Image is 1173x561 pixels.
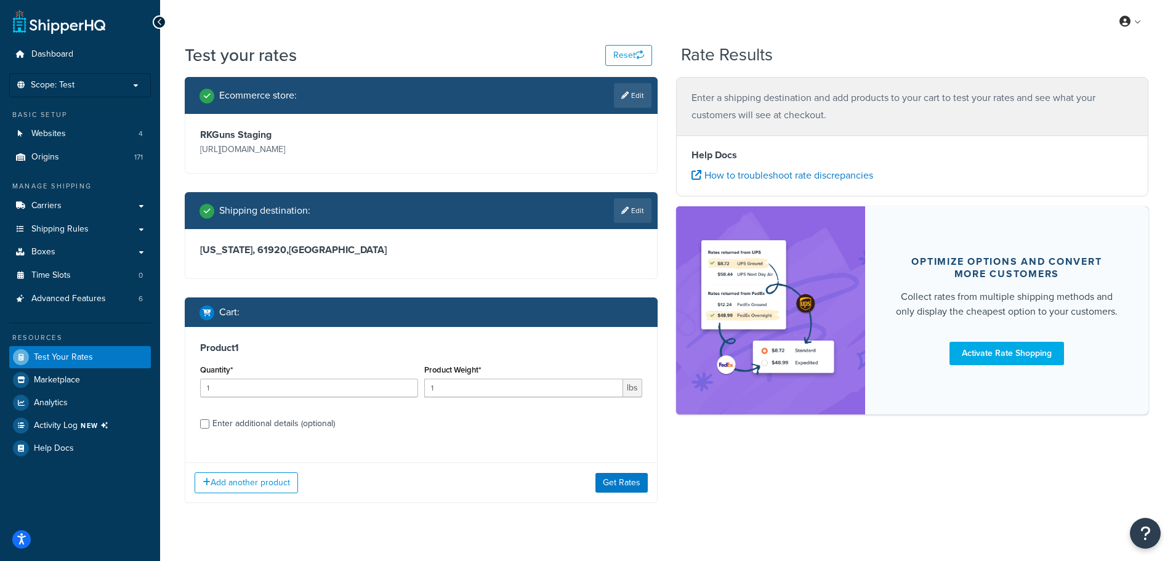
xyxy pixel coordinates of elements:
li: Advanced Features [9,288,151,310]
a: Websites4 [9,123,151,145]
h4: Help Docs [691,148,1134,163]
li: Time Slots [9,264,151,287]
input: Enter additional details (optional) [200,419,209,429]
div: Resources [9,333,151,343]
h2: Rate Results [681,46,773,65]
img: feature-image-rateshop-7084cbbcb2e67ef1d54c2e976f0e592697130d5817b016cf7cc7e13314366067.png [695,225,847,396]
input: 0 [200,379,418,397]
span: Test Your Rates [34,352,93,363]
h3: [US_STATE], 61920 , [GEOGRAPHIC_DATA] [200,244,642,256]
a: Activate Rate Shopping [949,342,1064,365]
span: Shipping Rules [31,224,89,235]
span: Carriers [31,201,62,211]
span: 0 [139,270,143,281]
span: Websites [31,129,66,139]
h2: Ecommerce store : [219,90,297,101]
span: Analytics [34,398,68,408]
p: Enter a shipping destination and add products to your cart to test your rates and see what your c... [691,89,1134,124]
span: Marketplace [34,375,80,385]
span: NEW [81,421,113,430]
li: Origins [9,146,151,169]
a: Dashboard [9,43,151,66]
p: [URL][DOMAIN_NAME] [200,141,418,158]
label: Product Weight* [424,365,481,374]
button: Add another product [195,472,298,493]
h2: Shipping destination : [219,205,310,216]
a: Test Your Rates [9,346,151,368]
div: Basic Setup [9,110,151,120]
li: [object Object] [9,414,151,437]
div: Enter additional details (optional) [212,415,335,432]
a: Help Docs [9,437,151,459]
button: Reset [605,45,652,66]
button: Open Resource Center [1130,518,1161,549]
a: Carriers [9,195,151,217]
span: Time Slots [31,270,71,281]
li: Websites [9,123,151,145]
div: Optimize options and convert more customers [895,256,1119,280]
h2: Cart : [219,307,240,318]
a: Marketplace [9,369,151,391]
span: Help Docs [34,443,74,454]
a: Boxes [9,241,151,264]
a: How to troubleshoot rate discrepancies [691,168,873,182]
span: Activity Log [34,418,113,434]
input: 0.00 [424,379,623,397]
h1: Test your rates [185,43,297,67]
a: Time Slots0 [9,264,151,287]
span: 4 [139,129,143,139]
span: lbs [623,379,642,397]
a: Edit [614,198,651,223]
span: Dashboard [31,49,73,60]
div: Collect rates from multiple shipping methods and only display the cheapest option to your customers. [895,289,1119,319]
a: Edit [614,83,651,108]
span: Scope: Test [31,80,75,91]
span: Advanced Features [31,294,106,304]
span: Origins [31,152,59,163]
a: Activity LogNEW [9,414,151,437]
label: Quantity* [200,365,233,374]
span: Boxes [31,247,55,257]
h3: RKGuns Staging [200,129,418,141]
a: Shipping Rules [9,218,151,241]
h3: Product 1 [200,342,642,354]
button: Get Rates [595,473,648,493]
a: Analytics [9,392,151,414]
a: Advanced Features6 [9,288,151,310]
div: Manage Shipping [9,181,151,192]
span: 6 [139,294,143,304]
a: Origins171 [9,146,151,169]
span: 171 [134,152,143,163]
